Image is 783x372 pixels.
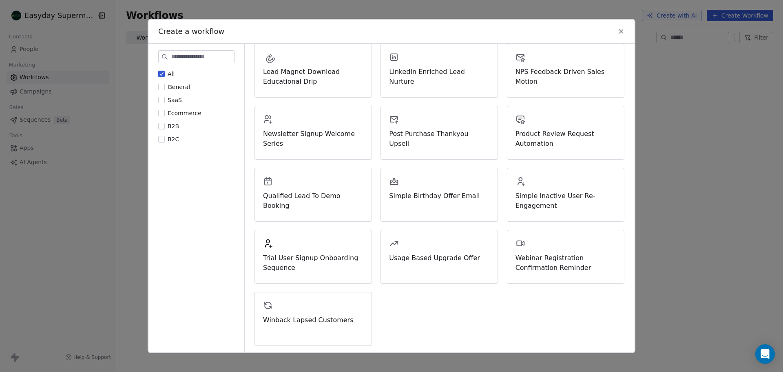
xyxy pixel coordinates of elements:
[389,67,489,87] span: Linkedin Enriched Lead Nurture
[389,253,489,263] span: Usage Based Upgrade Offer
[755,344,775,364] div: Open Intercom Messenger
[515,129,616,149] span: Product Review Request Automation
[168,97,182,103] span: SaaS
[515,253,616,273] span: Webinar Registration Confirmation Reminder
[263,129,363,149] span: Newsletter Signup Welcome Series
[158,135,165,143] button: B2C
[158,122,165,130] button: B2B
[158,109,165,117] button: Ecommerce
[168,84,190,90] span: General
[389,129,489,149] span: Post Purchase Thankyou Upsell
[263,191,363,211] span: Qualified Lead To Demo Booking
[263,67,363,87] span: Lead Magnet Download Educational Drip
[515,67,616,87] span: NPS Feedback Driven Sales Motion
[515,191,616,211] span: Simple Inactive User Re-Engagement
[168,136,179,143] span: B2C
[158,70,165,78] button: All
[389,191,489,201] span: Simple Birthday Offer Email
[168,71,175,77] span: All
[158,26,224,37] span: Create a workflow
[158,96,165,104] button: SaaS
[263,315,363,325] span: Winback Lapsed Customers
[168,110,201,116] span: Ecommerce
[263,253,363,273] span: Trial User Signup Onboarding Sequence
[168,123,179,129] span: B2B
[158,83,165,91] button: General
